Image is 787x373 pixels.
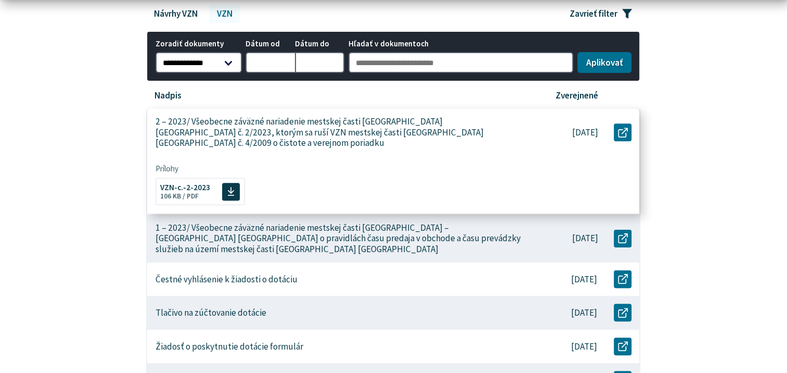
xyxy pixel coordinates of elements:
input: Dátum do [295,52,344,73]
p: [DATE] [572,127,598,138]
span: VZN-c.-2-2023 [160,183,210,191]
p: 1 – 2023/ Všeobecne záväzné nariadenie mestskej časti [GEOGRAPHIC_DATA] – [GEOGRAPHIC_DATA] [GEOG... [156,222,524,255]
button: Zavrieť filter [562,5,640,22]
p: Tlačivo na zúčtovanie dotácie [156,307,266,318]
select: Zoradiť dokumenty [156,52,242,73]
p: Zverejnené [556,90,598,101]
p: Žiadosť o poskytnutie dotácie formulár [156,341,303,352]
span: 106 KB / PDF [160,192,199,201]
a: VZN [209,5,240,22]
span: Hľadať v dokumentoch [349,40,574,48]
p: [DATE] [571,274,597,285]
p: Čestné vyhlásenie k žiadosti o dotáciu [156,274,298,285]
a: VZN-c.-2-2023 106 KB / PDF [156,178,245,205]
span: Zavrieť filter [570,8,617,19]
p: [DATE] [571,341,597,352]
span: Zoradiť dokumenty [156,40,242,48]
input: Hľadať v dokumentoch [349,52,574,73]
p: Nadpis [154,90,182,101]
span: Dátum do [295,40,344,48]
p: 2 – 2023/ Všeobecne záväzné nariadenie mestskej časti [GEOGRAPHIC_DATA] [GEOGRAPHIC_DATA] č. 2/20... [156,116,524,148]
p: [DATE] [571,307,597,318]
input: Dátum od [246,52,295,73]
span: Prílohy [156,164,632,173]
p: [DATE] [572,233,598,244]
button: Aplikovať [577,52,631,73]
span: Dátum od [246,40,295,48]
a: Návrhy VZN [146,5,205,22]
